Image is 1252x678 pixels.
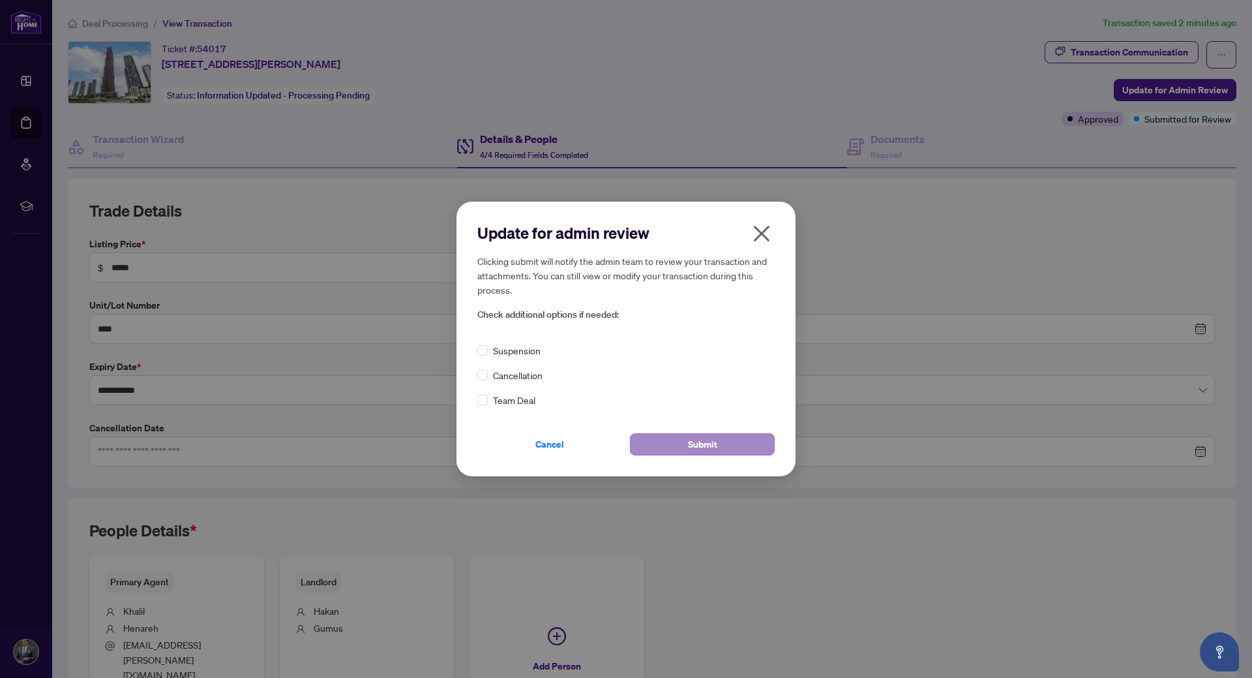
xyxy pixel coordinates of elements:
button: Cancel [477,433,622,455]
button: Submit [630,433,775,455]
span: Submit [688,434,717,455]
span: Team Deal [493,393,535,407]
span: Cancellation [493,368,543,382]
span: close [751,223,772,244]
span: Check additional options if needed: [477,307,775,322]
span: Cancel [535,434,564,455]
button: Open asap [1200,632,1239,671]
span: Suspension [493,343,541,358]
h5: Clicking submit will notify the admin team to review your transaction and attachments. You can st... [477,254,775,297]
h2: Update for admin review [477,223,775,243]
